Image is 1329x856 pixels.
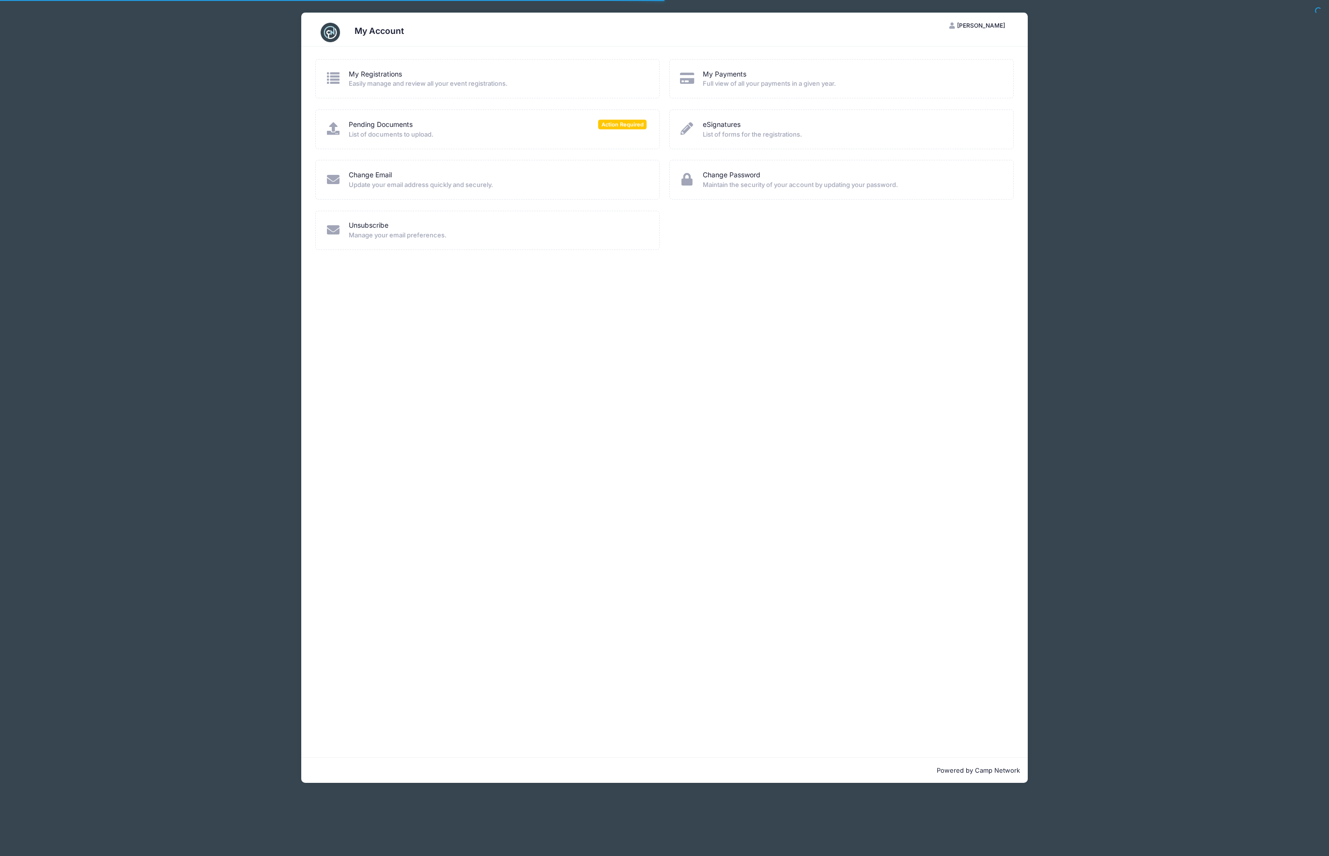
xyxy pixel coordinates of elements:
[703,130,1001,140] span: List of forms for the registrations.
[349,231,647,240] span: Manage your email preferences.
[349,170,392,180] a: Change Email
[703,170,760,180] a: Change Password
[349,180,647,190] span: Update your email address quickly and securely.
[309,766,1020,776] p: Powered by Camp Network
[349,220,388,231] a: Unsubscribe
[957,22,1005,29] span: [PERSON_NAME]
[598,120,647,129] span: Action Required
[349,130,647,140] span: List of documents to upload.
[349,120,413,130] a: Pending Documents
[355,26,404,36] h3: My Account
[941,17,1014,34] button: [PERSON_NAME]
[703,79,1001,89] span: Full view of all your payments in a given year.
[321,23,340,42] img: CampNetwork
[349,69,402,79] a: My Registrations
[703,180,1001,190] span: Maintain the security of your account by updating your password.
[349,79,647,89] span: Easily manage and review all your event registrations.
[703,69,746,79] a: My Payments
[703,120,741,130] a: eSignatures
